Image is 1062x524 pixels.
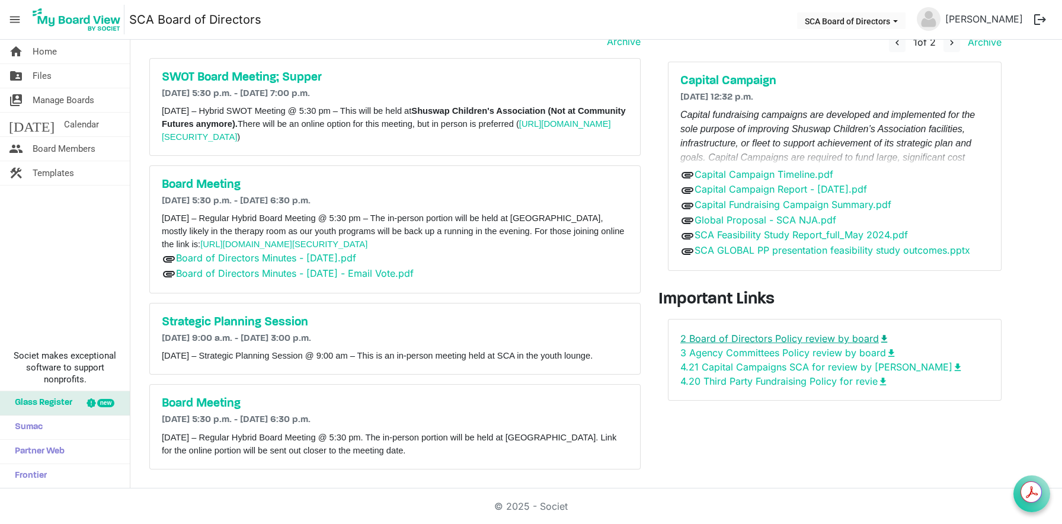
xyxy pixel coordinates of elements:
span: attachment [680,244,695,258]
span: Glass Register [9,391,72,415]
span: construction [9,161,23,185]
a: Global Proposal - SCA NJA.pdf [695,214,836,226]
h6: [DATE] 5:30 p.m. - [DATE] 6:30 p.m. [162,196,628,207]
span: of 2 [913,36,936,48]
button: navigate_next [943,34,960,52]
span: Capital fundraising campaigns are developed and implemented for the sole purpose of improving Shu... [680,110,980,234]
span: Societ makes exceptional software to support nonprofits. [5,350,124,385]
span: attachment [680,183,695,197]
h6: [DATE] 5:30 p.m. - [DATE] 7:00 p.m. [162,88,628,100]
span: [DATE] 12:32 p.m. [680,92,753,102]
span: Home [33,40,57,63]
a: © 2025 - Societ [494,500,568,512]
a: Capital Campaign [680,74,989,88]
a: My Board View Logo [29,5,129,34]
a: Capital Fundraising Campaign Summary.pdf [695,199,891,210]
a: 4.20 Third Party Fundraising Policy for reviedownload [680,375,888,387]
span: Partner Web [9,440,65,464]
h3: Important Links [658,290,1011,310]
span: attachment [680,168,695,182]
span: attachment [162,267,176,281]
a: [URL][DOMAIN_NAME][SECURITY_DATA] [200,239,367,249]
a: Archive [963,36,1002,48]
button: logout [1028,7,1053,32]
a: 3 Agency Committees Policy review by boarddownload [680,347,897,359]
p: [DATE] – Regular Hybrid Board Meeting @ 5:30 pm. The in-person portion will be held at [GEOGRAPHI... [162,431,628,457]
img: no-profile-picture.svg [917,7,941,31]
a: SCA GLOBAL PP presentation feasibility study outcomes.pptx [695,244,970,256]
a: [URL][DOMAIN_NAME][SECURITY_DATA] [162,119,611,142]
span: switch_account [9,88,23,112]
span: attachment [680,213,695,228]
span: download [878,376,888,387]
p: [DATE] – Strategic Planning Session @ 9:00 am – This is an in-person meeting held at SCA in the y... [162,349,628,362]
span: download [952,362,963,373]
span: Sumac [9,416,43,439]
img: My Board View Logo [29,5,124,34]
span: [DATE] [9,113,55,136]
a: 4.21 Capital Campaigns SCA for review by [PERSON_NAME]download [680,361,963,373]
a: Capital Campaign Report - [DATE].pdf [695,183,867,195]
button: navigate_before [889,34,906,52]
div: new [97,399,114,407]
span: Templates [33,161,74,185]
button: SCA Board of Directors dropdownbutton [797,12,906,29]
span: Files [33,64,52,88]
span: home [9,40,23,63]
span: Calendar [64,113,99,136]
span: navigate_next [946,37,957,48]
span: attachment [680,199,695,213]
a: 2 Board of Directors Policy review by boarddownload [680,333,890,344]
a: SWOT Board Meeting; Supper [162,71,628,85]
span: download [879,334,890,344]
a: Archive [602,34,641,49]
h6: [DATE] 9:00 a.m. - [DATE] 3:00 p.m. [162,333,628,344]
a: Board of Directors Minutes - [DATE] - Email Vote.pdf [176,267,414,279]
span: download [886,348,897,359]
span: Frontier [9,464,47,488]
a: SCA Feasibility Study Report_full_May 2024.pdf [695,229,908,241]
span: navigate_before [892,37,903,48]
a: Board Meeting [162,397,628,411]
span: folder_shared [9,64,23,88]
span: people [9,137,23,161]
span: attachment [680,229,695,243]
span: Manage Boards [33,88,94,112]
a: SCA Board of Directors [129,8,261,31]
p: [DATE] – Hybrid SWOT Meeting @ 5:30 pm – This will be held at There will be an online option for ... [162,104,628,143]
span: menu [4,8,26,31]
a: Board of Directors Minutes - [DATE].pdf [176,252,356,264]
a: Board Meeting [162,178,628,192]
a: Capital Campaign Timeline.pdf [695,168,833,180]
span: 1 [913,36,917,48]
span: attachment [162,252,176,266]
span: Board Members [33,137,95,161]
p: [DATE] – Regular Hybrid Board Meeting @ 5:30 pm – The in-person portion will be held at [GEOGRAPH... [162,212,628,251]
b: Shuswap Children's Association (Not at Community Futures anymore). [162,106,626,129]
h6: [DATE] 5:30 p.m. - [DATE] 6:30 p.m. [162,414,628,426]
a: Strategic Planning Session [162,315,628,330]
a: [PERSON_NAME] [941,7,1028,31]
